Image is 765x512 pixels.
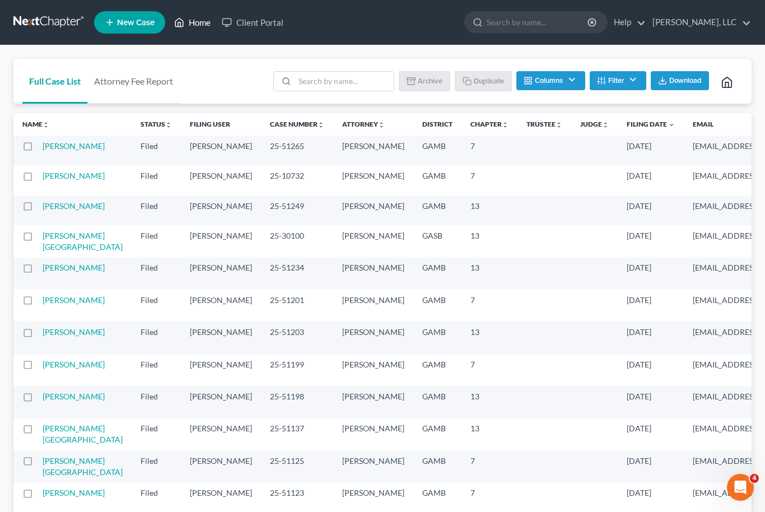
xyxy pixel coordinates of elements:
[261,418,333,450] td: 25-51137
[618,136,684,165] td: [DATE]
[181,354,261,386] td: [PERSON_NAME]
[261,136,333,165] td: 25-51265
[261,225,333,257] td: 25-30100
[165,122,172,128] i: unfold_more
[618,290,684,322] td: [DATE]
[413,196,461,225] td: GAMB
[461,322,517,353] td: 13
[618,386,684,418] td: [DATE]
[181,482,261,512] td: [PERSON_NAME]
[750,474,759,483] span: 4
[669,76,702,85] span: Download
[295,72,394,91] input: Search by name...
[333,418,413,450] td: [PERSON_NAME]
[580,120,609,128] a: Judgeunfold_more
[181,165,261,195] td: [PERSON_NAME]
[261,290,333,322] td: 25-51201
[618,450,684,482] td: [DATE]
[556,122,562,128] i: unfold_more
[333,136,413,165] td: [PERSON_NAME]
[261,322,333,353] td: 25-51203
[132,136,181,165] td: Filed
[43,456,123,477] a: [PERSON_NAME][GEOGRAPHIC_DATA]
[43,327,105,337] a: [PERSON_NAME]
[526,120,562,128] a: Trusteeunfold_more
[618,482,684,512] td: [DATE]
[618,322,684,353] td: [DATE]
[181,290,261,322] td: [PERSON_NAME]
[413,225,461,257] td: GASB
[333,225,413,257] td: [PERSON_NAME]
[333,165,413,195] td: [PERSON_NAME]
[261,386,333,418] td: 25-51198
[413,322,461,353] td: GAMB
[461,354,517,386] td: 7
[333,258,413,290] td: [PERSON_NAME]
[132,196,181,225] td: Filed
[261,196,333,225] td: 25-51249
[333,196,413,225] td: [PERSON_NAME]
[618,418,684,450] td: [DATE]
[132,482,181,512] td: Filed
[618,225,684,257] td: [DATE]
[43,295,105,305] a: [PERSON_NAME]
[461,196,517,225] td: 13
[181,258,261,290] td: [PERSON_NAME]
[502,122,509,128] i: unfold_more
[43,201,105,211] a: [PERSON_NAME]
[181,386,261,418] td: [PERSON_NAME]
[333,354,413,386] td: [PERSON_NAME]
[181,322,261,353] td: [PERSON_NAME]
[413,482,461,512] td: GAMB
[618,258,684,290] td: [DATE]
[618,165,684,195] td: [DATE]
[43,231,123,252] a: [PERSON_NAME][GEOGRAPHIC_DATA]
[333,450,413,482] td: [PERSON_NAME]
[43,360,105,369] a: [PERSON_NAME]
[627,120,675,128] a: Filing Date expand_more
[461,165,517,195] td: 7
[378,122,385,128] i: unfold_more
[608,12,646,32] a: Help
[261,165,333,195] td: 25-10732
[333,290,413,322] td: [PERSON_NAME]
[132,386,181,418] td: Filed
[461,418,517,450] td: 13
[618,354,684,386] td: [DATE]
[169,12,216,32] a: Home
[132,418,181,450] td: Filed
[43,263,105,272] a: [PERSON_NAME]
[181,196,261,225] td: [PERSON_NAME]
[117,18,155,27] span: New Case
[413,386,461,418] td: GAMB
[461,290,517,322] td: 7
[132,322,181,353] td: Filed
[333,386,413,418] td: [PERSON_NAME]
[461,482,517,512] td: 7
[461,450,517,482] td: 7
[43,171,105,180] a: [PERSON_NAME]
[141,120,172,128] a: Statusunfold_more
[651,71,709,90] button: Download
[132,165,181,195] td: Filed
[413,113,461,136] th: District
[602,122,609,128] i: unfold_more
[261,258,333,290] td: 25-51234
[132,290,181,322] td: Filed
[22,120,49,128] a: Nameunfold_more
[132,225,181,257] td: Filed
[43,488,105,497] a: [PERSON_NAME]
[261,482,333,512] td: 25-51123
[270,120,324,128] a: Case Numberunfold_more
[132,258,181,290] td: Filed
[618,196,684,225] td: [DATE]
[181,225,261,257] td: [PERSON_NAME]
[318,122,324,128] i: unfold_more
[668,122,675,128] i: expand_more
[181,113,261,136] th: Filing User
[461,386,517,418] td: 13
[647,12,751,32] a: [PERSON_NAME], LLC
[342,120,385,128] a: Attorneyunfold_more
[516,71,585,90] button: Columns
[333,322,413,353] td: [PERSON_NAME]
